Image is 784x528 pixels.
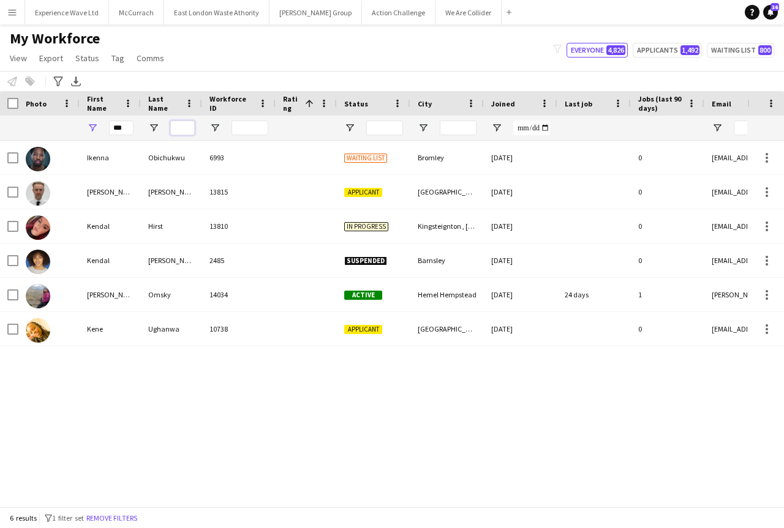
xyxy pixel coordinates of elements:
a: Tag [107,50,129,66]
span: Waiting list [344,154,387,163]
div: Kene [80,312,141,346]
button: East London Waste Athority [164,1,269,24]
div: Kendal [80,244,141,277]
span: In progress [344,222,388,231]
button: Open Filter Menu [712,122,723,133]
div: [DATE] [484,209,557,243]
span: 4,826 [606,45,625,55]
div: [DATE] [484,312,557,346]
div: [GEOGRAPHIC_DATA] [410,175,484,209]
span: Active [344,291,382,300]
span: Applicant [344,325,382,334]
span: First Name [87,94,119,113]
button: Open Filter Menu [87,122,98,133]
div: 0 [631,175,704,209]
span: Last Name [148,94,180,113]
img: Kene Ughanwa [26,318,50,343]
div: 0 [631,209,704,243]
button: Open Filter Menu [418,122,429,133]
button: Open Filter Menu [344,122,355,133]
button: [PERSON_NAME] Group [269,1,362,24]
div: Barnsley [410,244,484,277]
div: Bromley [410,141,484,174]
img: Ken Ogborn [26,181,50,206]
button: Remove filters [84,511,140,525]
div: 0 [631,244,704,277]
span: Export [39,53,63,64]
span: Workforce ID [209,94,254,113]
button: Waiting list800 [707,43,774,58]
div: Hemel Hempstead [410,278,484,311]
div: Hirst [141,209,202,243]
button: Experience Wave Ltd [25,1,109,24]
span: View [10,53,27,64]
a: View [5,50,32,66]
span: 1 filter set [52,513,84,522]
input: Joined Filter Input [513,121,550,135]
a: Export [34,50,68,66]
a: Status [70,50,104,66]
span: 1,492 [680,45,699,55]
button: Open Filter Menu [491,122,502,133]
div: 0 [631,141,704,174]
button: Everyone4,826 [567,43,628,58]
span: 36 [771,3,779,11]
img: Ikenna Obichukwu [26,147,50,171]
div: 0 [631,312,704,346]
button: Applicants1,492 [633,43,702,58]
span: Suspended [344,256,387,266]
div: 2485 [202,244,276,277]
div: [PERSON_NAME] [141,244,202,277]
app-action-btn: Advanced filters [51,74,66,89]
img: Kendra Omsky [26,284,50,308]
div: 13815 [202,175,276,209]
button: Open Filter Menu [148,122,159,133]
span: Last job [565,99,592,108]
a: 36 [763,5,778,20]
app-action-btn: Export XLSX [69,74,83,89]
span: Applicant [344,188,382,197]
div: 24 days [557,278,631,311]
button: McCurrach [109,1,164,24]
span: Status [75,53,99,64]
div: Ughanwa [141,312,202,346]
input: City Filter Input [440,121,477,135]
span: Tag [111,53,124,64]
div: 6993 [202,141,276,174]
div: [DATE] [484,175,557,209]
div: [GEOGRAPHIC_DATA] [410,312,484,346]
div: 13810 [202,209,276,243]
div: 1 [631,278,704,311]
input: Status Filter Input [366,121,403,135]
input: Workforce ID Filter Input [232,121,268,135]
input: First Name Filter Input [109,121,134,135]
div: 10738 [202,312,276,346]
div: Obichukwu [141,141,202,174]
div: [DATE] [484,141,557,174]
span: Status [344,99,368,108]
span: Comms [137,53,164,64]
img: Kendal Smales [26,250,50,274]
div: [DATE] [484,278,557,311]
span: Jobs (last 90 days) [638,94,682,113]
button: We Are Collider [435,1,502,24]
span: My Workforce [10,29,100,48]
div: Kendal [80,209,141,243]
span: Joined [491,99,515,108]
div: Ikenna [80,141,141,174]
div: 14034 [202,278,276,311]
span: Rating [283,94,300,113]
span: Email [712,99,731,108]
input: Last Name Filter Input [170,121,195,135]
span: Photo [26,99,47,108]
div: Omsky [141,278,202,311]
div: Kingsteignton , [PERSON_NAME] Abbot [410,209,484,243]
span: City [418,99,432,108]
div: [PERSON_NAME] [141,175,202,209]
span: 800 [758,45,772,55]
div: [PERSON_NAME] [80,175,141,209]
div: [DATE] [484,244,557,277]
button: Action Challenge [362,1,435,24]
div: [PERSON_NAME] [80,278,141,311]
a: Comms [132,50,169,66]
